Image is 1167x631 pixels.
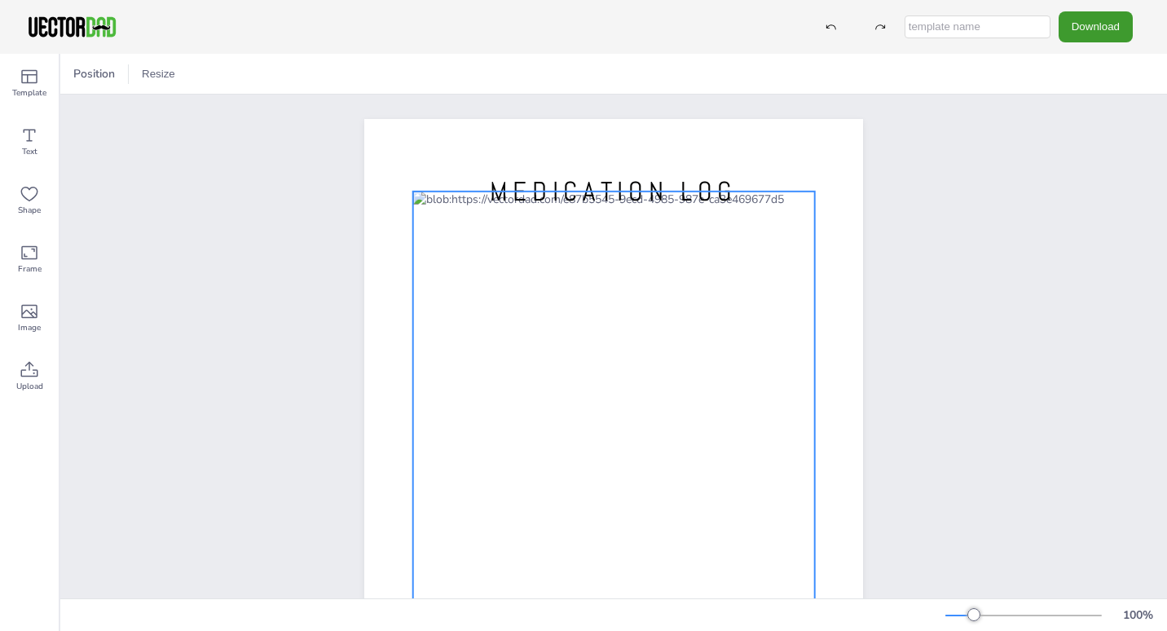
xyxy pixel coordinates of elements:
[26,15,118,39] img: VectorDad-1.png
[1118,607,1157,623] div: 100 %
[12,86,46,99] span: Template
[135,61,182,87] button: Resize
[1059,11,1133,42] button: Download
[18,321,41,334] span: Image
[22,145,37,158] span: Text
[490,174,738,209] span: MEDICATION LOG
[905,15,1050,38] input: template name
[18,204,41,217] span: Shape
[70,66,118,82] span: Position
[16,380,43,393] span: Upload
[18,263,42,276] span: Frame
